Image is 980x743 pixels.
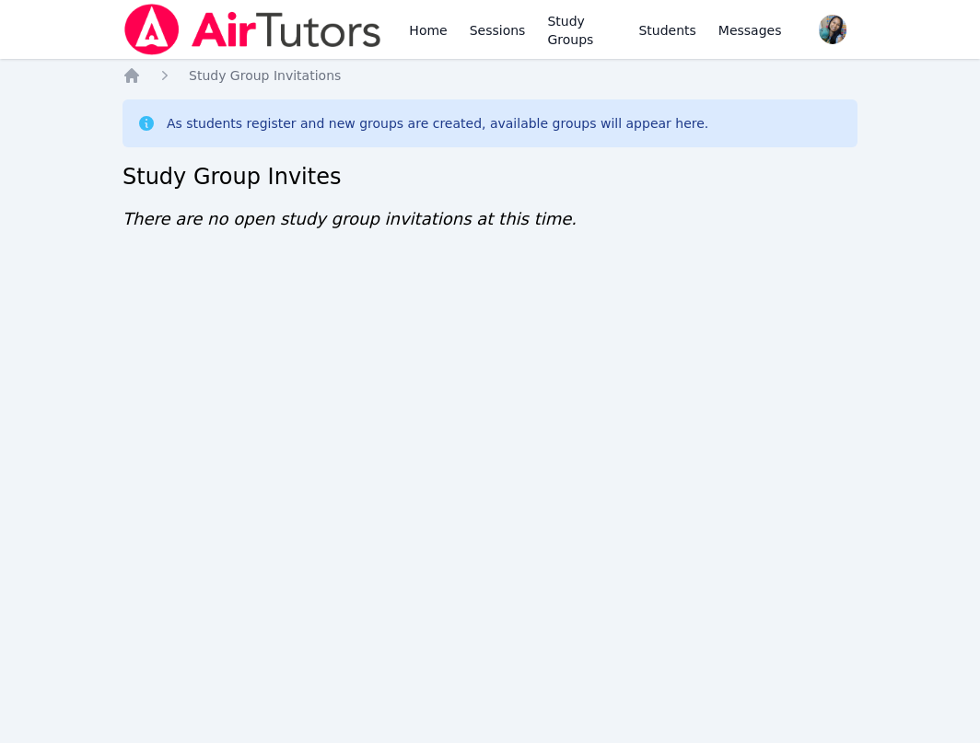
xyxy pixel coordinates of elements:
a: Study Group Invitations [189,66,341,85]
span: Messages [718,21,782,40]
nav: Breadcrumb [122,66,857,85]
h2: Study Group Invites [122,162,857,192]
img: Air Tutors [122,4,383,55]
span: Study Group Invitations [189,68,341,83]
div: As students register and new groups are created, available groups will appear here. [167,114,708,133]
span: There are no open study group invitations at this time. [122,209,577,228]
